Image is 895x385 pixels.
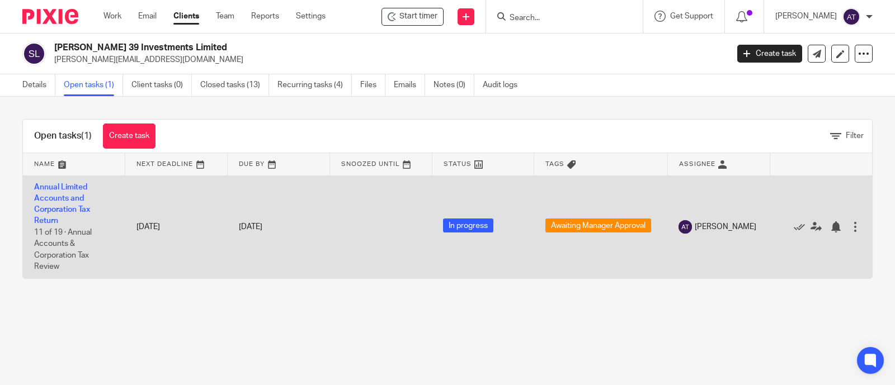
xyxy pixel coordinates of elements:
h2: [PERSON_NAME] 39 Investments Limited [54,42,587,54]
span: Filter [846,132,864,140]
a: Open tasks (1) [64,74,123,96]
a: Audit logs [483,74,526,96]
span: (1) [81,131,92,140]
a: Client tasks (0) [131,74,192,96]
a: Files [360,74,385,96]
a: Recurring tasks (4) [277,74,352,96]
img: svg%3E [22,42,46,65]
span: Start timer [399,11,437,22]
a: Settings [296,11,326,22]
span: Snoozed Until [341,161,400,167]
a: Reports [251,11,279,22]
a: Create task [103,123,156,149]
a: Email [138,11,157,22]
a: Create task [737,45,802,63]
img: svg%3E [679,220,692,234]
span: [DATE] [239,223,262,231]
span: Get Support [670,12,713,20]
div: Stephens 39 Investments Limited [381,8,444,26]
p: [PERSON_NAME] [775,11,837,22]
a: Team [216,11,234,22]
a: Clients [173,11,199,22]
span: Tags [545,161,564,167]
span: In progress [443,218,493,232]
a: Closed tasks (13) [200,74,269,96]
h1: Open tasks [34,130,92,142]
a: Notes (0) [434,74,474,96]
input: Search [508,13,609,23]
a: Work [103,11,121,22]
span: [PERSON_NAME] [695,221,756,232]
a: Details [22,74,55,96]
img: svg%3E [842,8,860,26]
img: Pixie [22,9,78,24]
td: [DATE] [125,175,228,278]
p: [PERSON_NAME][EMAIL_ADDRESS][DOMAIN_NAME] [54,54,720,65]
a: Mark as done [794,221,811,232]
a: Annual Limited Accounts and Corporation Tax Return [34,183,90,225]
span: Awaiting Manager Approval [545,218,651,232]
a: Emails [394,74,425,96]
span: Status [444,161,472,167]
span: 11 of 19 · Annual Accounts & Corporation Tax Review [34,229,92,271]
